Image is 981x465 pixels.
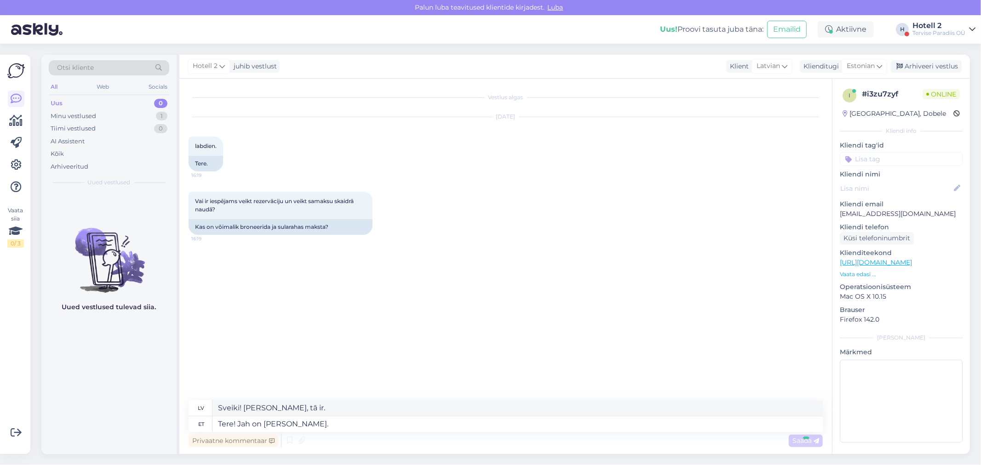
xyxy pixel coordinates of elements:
p: Kliendi email [840,199,963,209]
div: [PERSON_NAME] [840,334,963,342]
div: AI Assistent [51,137,85,146]
div: Proovi tasuta juba täna: [660,24,763,35]
div: Kliendi info [840,127,963,135]
a: Hotell 2Tervise Paradiis OÜ [912,22,975,37]
span: Online [923,89,960,99]
div: Arhiveeri vestlus [891,60,962,73]
div: 0 [154,99,167,108]
div: Arhiveeritud [51,162,88,171]
p: Firefox 142.0 [840,315,963,324]
div: Klienditugi [800,62,839,71]
div: juhib vestlust [230,62,277,71]
div: Kas on võimalik broneerida ja sularahas maksta? [189,219,373,235]
a: [URL][DOMAIN_NAME] [840,258,912,267]
span: Luba [545,3,566,11]
span: 16:19 [191,172,226,179]
p: Kliendi nimi [840,170,963,179]
img: No chats [41,211,177,294]
img: Askly Logo [7,62,25,79]
span: Otsi kliente [57,63,94,73]
p: [EMAIL_ADDRESS][DOMAIN_NAME] [840,209,963,219]
p: Mac OS X 10.15 [840,292,963,301]
div: [GEOGRAPHIC_DATA], Dobele [843,109,946,119]
span: Latvian [757,61,780,71]
div: Küsi telefoninumbrit [840,232,914,244]
div: Socials [147,81,169,93]
div: Kõik [51,149,64,159]
p: Klienditeekond [840,248,963,258]
div: Klient [726,62,749,71]
input: Lisa nimi [840,183,952,193]
div: H [896,23,909,36]
p: Operatsioonisüsteem [840,282,963,292]
div: Tere. [189,156,223,171]
div: Tiimi vestlused [51,124,96,133]
button: Emailid [767,21,807,38]
div: Web [95,81,111,93]
p: Märkmed [840,347,963,357]
span: Hotell 2 [193,61,218,71]
b: Uus! [660,25,677,34]
div: Aktiivne [818,21,874,38]
div: Vestlus algas [189,93,823,102]
p: Uued vestlused tulevad siia. [62,302,156,312]
span: Vai ir iespējams veikt rezervāciju un veikt samaksu skaidrā naudā? [195,198,355,213]
div: [DATE] [189,113,823,121]
div: Tervise Paradiis OÜ [912,29,965,37]
div: Uus [51,99,63,108]
div: Minu vestlused [51,112,96,121]
p: Brauser [840,305,963,315]
p: Kliendi telefon [840,222,963,232]
div: Vaata siia [7,206,24,248]
div: Hotell 2 [912,22,965,29]
div: 0 [154,124,167,133]
span: 16:19 [191,235,226,242]
p: Kliendi tag'id [840,141,963,150]
span: labdien. [195,142,217,149]
div: 1 [156,112,167,121]
div: # i3zu7zyf [862,89,923,100]
div: 0 / 3 [7,239,24,248]
span: Estonian [847,61,875,71]
span: Uued vestlused [88,178,131,187]
div: All [49,81,59,93]
input: Lisa tag [840,152,963,166]
p: Vaata edasi ... [840,270,963,278]
span: i [849,92,850,99]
